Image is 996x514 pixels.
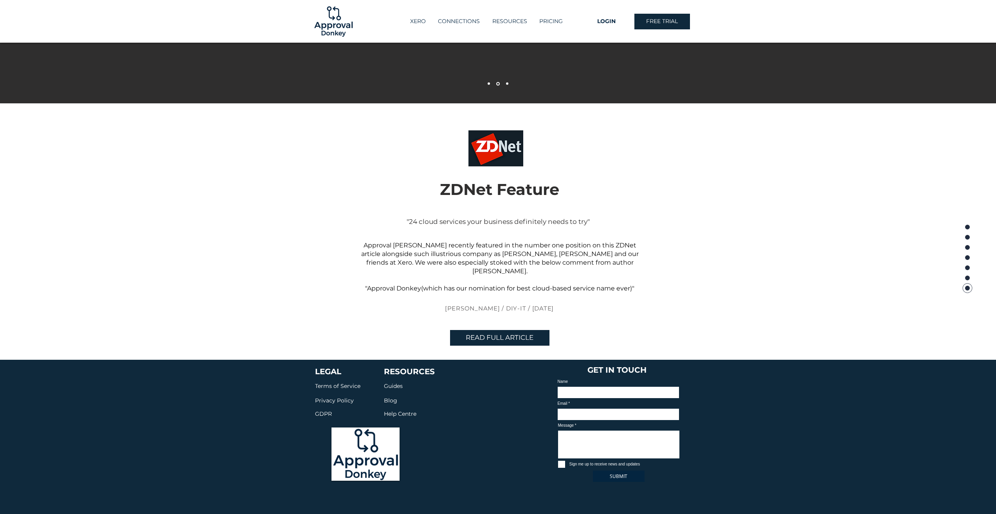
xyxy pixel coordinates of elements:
nav: Slides [484,82,512,85]
span: Blog [384,397,397,404]
span: LOGIN [597,18,616,25]
img: Logo-01.png [312,0,355,43]
img: Logo-01_edited.png [331,427,400,481]
a: XERO [404,15,432,28]
nav: Site [394,15,579,28]
a: Privacy Policy [315,395,354,404]
a: Blog [384,395,397,404]
span: Approval [PERSON_NAME] recently featured in the number one position on this ZDNet article alongsi... [361,242,639,275]
span: [PERSON_NAME] / DIY-IT / [DATE] [445,305,554,312]
label: Message [558,424,679,427]
span: FREE TRIAL [646,18,678,25]
a: Help Centre [384,409,416,418]
nav: Page [962,222,973,292]
a: PRICING [533,15,569,28]
span: RESOURCES [384,367,435,376]
a: Guides [384,381,403,390]
p: XERO [406,15,430,28]
span: Privacy Policy [315,397,354,404]
a: Slide 2 [506,83,508,85]
p: CONNECTIONS [434,15,484,28]
a: FREE TRIAL [634,14,690,29]
a: CONNECTIONS [432,15,486,28]
span: GET IN TOUCH [587,365,647,375]
span: Terms of Service [315,382,360,390]
span: ZDNet Feature [440,180,559,199]
span: SUBMIT [610,473,627,480]
a: READ FULL ARTICLE [450,330,549,346]
p: PRICING [535,15,567,28]
span: " (which has our nomination for best cloud-based service name ever)" [365,285,634,292]
a: GDPR [315,409,332,418]
span: Guides [384,382,403,390]
label: Name [558,380,679,384]
a: LOGIN [579,14,634,29]
a: Slide 1 [488,83,490,85]
p: RESOURCES [488,15,531,28]
label: Email [558,402,679,406]
span: Help Centre [384,410,416,417]
button: SUBMIT [593,471,645,482]
div: RESOURCES [486,15,533,28]
a: LEGAL [315,367,341,376]
a: Approval Donkey [367,285,421,292]
span: READ FULL ARTICLE [466,333,533,343]
a: Copy of Slide 2 [496,82,500,85]
span: Sign me up to receive news and updates [569,462,640,466]
span: "24 cloud services your business definitely needs to try" [407,218,590,225]
span: GDPR [315,410,332,417]
a: Terms of Service [315,382,360,390]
